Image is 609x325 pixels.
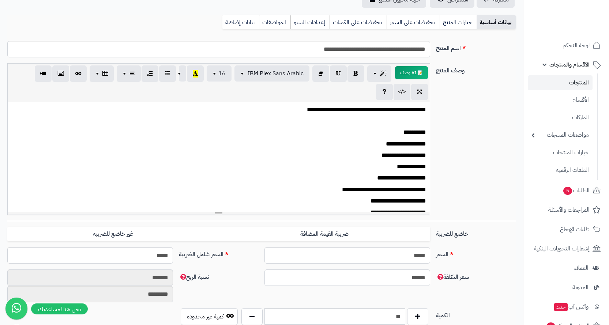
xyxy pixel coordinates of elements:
[179,273,209,281] span: نسبة الربح
[234,65,309,82] button: IBM Plex Sans Arabic
[395,66,428,79] button: 📝 AI وصف
[207,65,232,82] button: 16
[553,302,589,312] span: وآتس آب
[528,201,605,219] a: المراجعات والأسئلة
[218,69,226,78] span: 16
[176,247,262,259] label: السعر شامل الضريبة
[433,227,519,238] label: خاضع للضريبة
[259,15,290,30] a: المواصفات
[433,247,519,259] label: السعر
[528,127,593,143] a: مواصفات المنتجات
[560,224,590,234] span: طلبات الإرجاع
[563,40,590,50] span: لوحة التحكم
[574,263,589,273] span: العملاء
[433,308,519,320] label: الكمية
[548,205,590,215] span: المراجعات والأسئلة
[559,19,602,35] img: logo-2.png
[528,162,593,178] a: الملفات الرقمية
[248,69,304,78] span: IBM Plex Sans Arabic
[528,37,605,54] a: لوحة التحكم
[440,15,477,30] a: خيارات المنتج
[222,15,259,30] a: بيانات إضافية
[528,92,593,108] a: الأقسام
[528,110,593,125] a: الماركات
[477,15,516,30] a: بيانات أساسية
[528,259,605,277] a: العملاء
[528,220,605,238] a: طلبات الإرجاع
[219,227,430,242] label: ضريبة القيمة المضافة
[528,279,605,296] a: المدونة
[433,41,519,53] label: اسم المنتج
[534,243,590,254] span: إشعارات التحويلات البنكية
[433,63,519,75] label: وصف المنتج
[528,298,605,315] a: وآتس آبجديد
[563,185,590,196] span: الطلبات
[7,227,219,242] label: غير خاضع للضريبه
[330,15,387,30] a: تخفيضات على الكميات
[563,187,572,195] span: 5
[387,15,440,30] a: تخفيضات على السعر
[290,15,330,30] a: إعدادات السيو
[528,75,593,90] a: المنتجات
[436,273,469,281] span: سعر التكلفة
[549,60,590,70] span: الأقسام والمنتجات
[572,282,589,292] span: المدونة
[528,182,605,199] a: الطلبات5
[528,145,593,160] a: خيارات المنتجات
[528,240,605,257] a: إشعارات التحويلات البنكية
[554,303,568,311] span: جديد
